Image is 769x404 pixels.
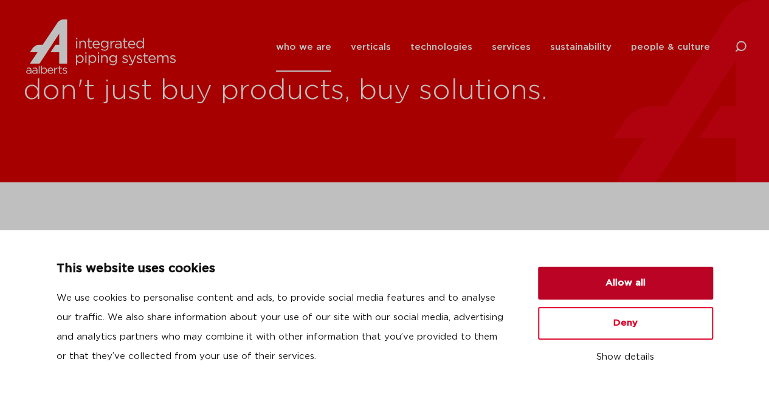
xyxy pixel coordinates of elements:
[276,22,331,72] a: who we are
[550,22,612,72] a: sustainability
[492,22,531,72] a: services
[276,22,710,72] nav: Menu
[538,267,713,300] button: Allow all
[538,307,713,340] button: Deny
[57,289,509,366] p: We use cookies to personalise content and ads, to provide social media features and to analyse ou...
[631,22,710,72] a: people & culture
[351,22,391,72] a: verticals
[410,22,472,72] a: technologies
[538,347,713,368] button: Show details
[57,259,509,279] p: This website uses cookies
